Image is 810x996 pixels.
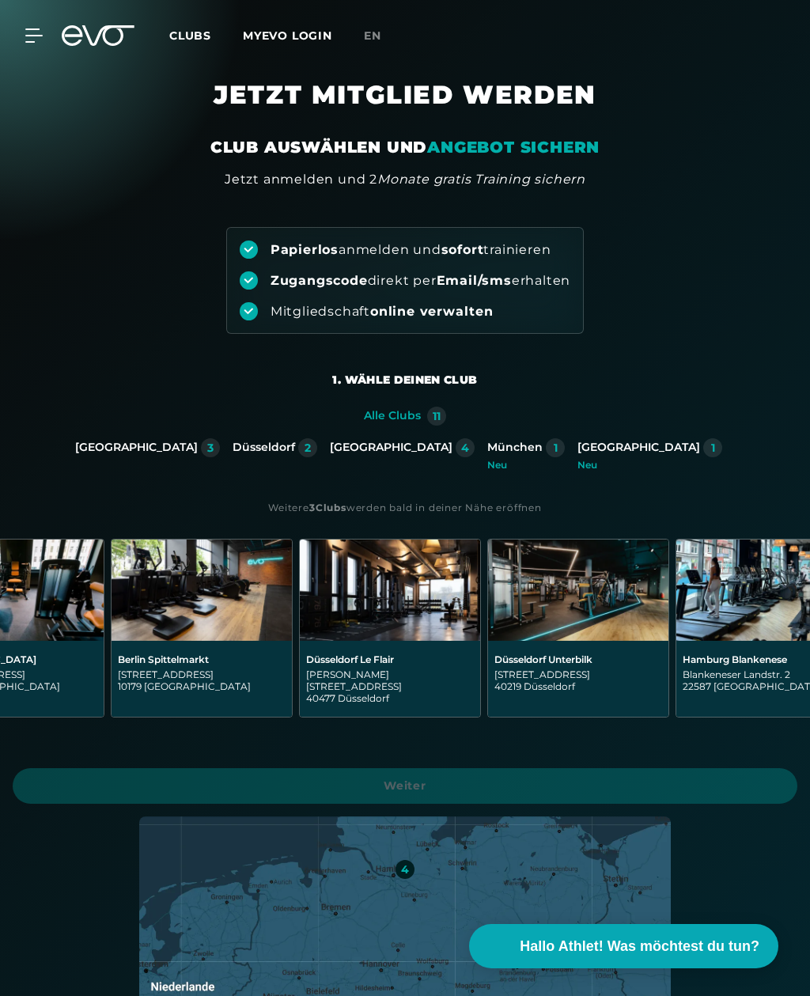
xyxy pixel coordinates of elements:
button: Hallo Athlet! Was möchtest du tun? [469,924,778,968]
em: ANGEBOT SICHERN [427,138,600,157]
div: CLUB AUSWÄHLEN UND [210,136,600,158]
div: Neu [487,460,565,470]
div: [GEOGRAPHIC_DATA] [577,441,700,455]
div: München [487,441,543,455]
div: [PERSON_NAME][STREET_ADDRESS] 40477 Düsseldorf [306,668,474,704]
div: 4 [401,864,409,875]
strong: Zugangscode [271,273,368,288]
div: 1. Wähle deinen Club [332,372,477,388]
div: [STREET_ADDRESS] 10179 [GEOGRAPHIC_DATA] [118,668,286,692]
div: 4 [461,442,469,453]
a: Weiter [13,768,797,804]
img: Düsseldorf Unterbilk [488,540,668,641]
strong: online verwalten [370,304,494,319]
h1: JETZT MITGLIED WERDEN [41,79,769,136]
div: 2 [305,442,311,453]
div: Düsseldorf [233,441,295,455]
div: Düsseldorf Unterbilk [494,653,662,665]
a: en [364,27,400,45]
div: Jetzt anmelden und 2 [225,170,585,189]
div: [GEOGRAPHIC_DATA] [330,441,452,455]
span: Weiter [32,778,778,794]
img: Düsseldorf Le Flair [300,540,480,641]
div: 11 [433,411,441,422]
div: [GEOGRAPHIC_DATA] [75,441,198,455]
strong: 3 [309,502,316,513]
div: 1 [711,442,715,453]
div: Düsseldorf Le Flair [306,653,474,665]
div: Neu [577,460,722,470]
a: Clubs [169,28,243,43]
span: Clubs [169,28,211,43]
span: Hallo Athlet! Was möchtest du tun? [520,936,759,957]
div: 1 [554,442,558,453]
em: Monate gratis Training sichern [377,172,585,187]
div: 3 [207,442,214,453]
span: en [364,28,381,43]
div: Mitgliedschaft [271,303,494,320]
strong: Papierlos [271,242,339,257]
div: Alle Clubs [364,409,421,423]
strong: sofort [441,242,484,257]
div: direkt per erhalten [271,272,570,290]
div: anmelden und trainieren [271,241,551,259]
img: Berlin Spittelmarkt [112,540,292,641]
strong: Clubs [316,502,346,513]
strong: Email/sms [437,273,512,288]
div: Berlin Spittelmarkt [118,653,286,665]
div: [STREET_ADDRESS] 40219 Düsseldorf [494,668,662,692]
a: MYEVO LOGIN [243,28,332,43]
